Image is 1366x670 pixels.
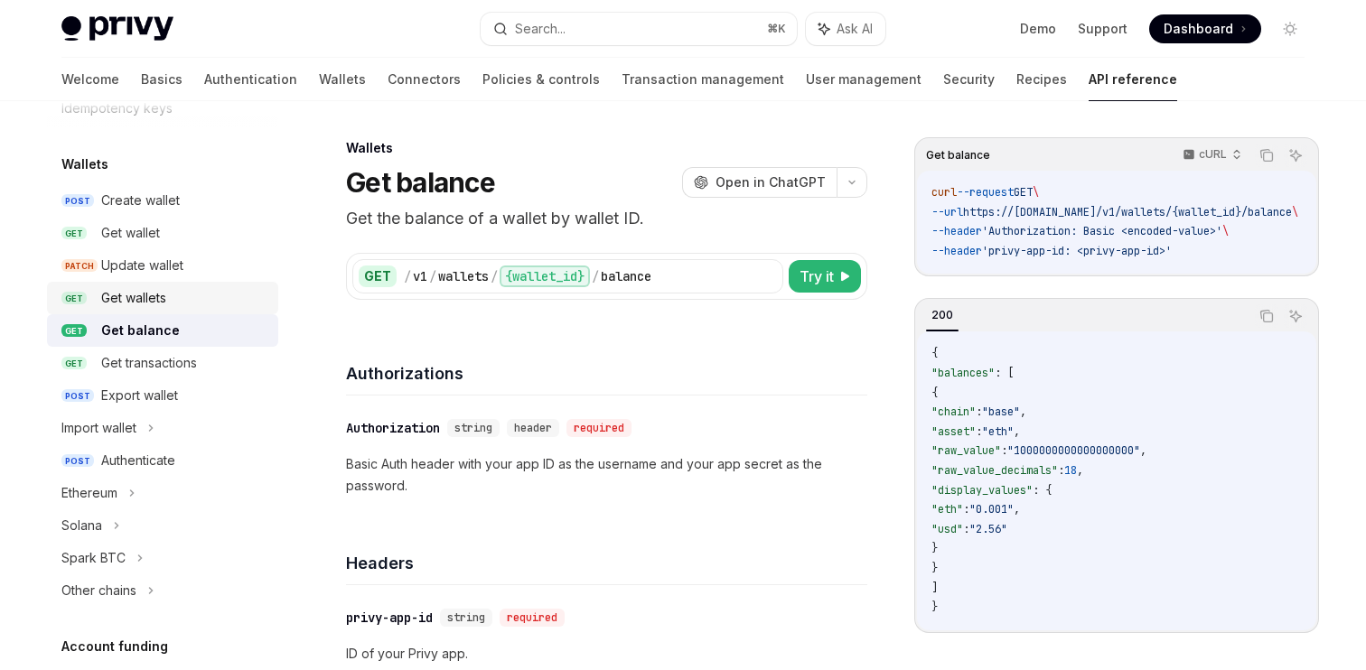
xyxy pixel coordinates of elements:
span: } [931,541,938,555]
div: Authorization [346,419,440,437]
span: "1000000000000000000" [1007,443,1140,458]
a: Security [943,58,995,101]
div: Update wallet [101,255,183,276]
span: "asset" [931,424,976,439]
div: / [491,267,498,285]
div: Solana [61,515,102,536]
span: GET [1014,185,1033,200]
p: Get the balance of a wallet by wallet ID. [346,206,867,231]
span: GET [61,357,87,370]
div: Get wallet [101,222,160,244]
span: GET [61,292,87,305]
div: Search... [515,18,566,40]
div: Create wallet [101,190,180,211]
a: Policies & controls [482,58,600,101]
a: Authentication [204,58,297,101]
a: POSTExport wallet [47,379,278,412]
div: Export wallet [101,385,178,406]
span: \ [1033,185,1039,200]
p: Basic Auth header with your app ID as the username and your app secret as the password. [346,453,867,497]
span: Get balance [926,148,990,163]
div: / [404,267,411,285]
a: Basics [141,58,182,101]
button: Toggle dark mode [1276,14,1305,43]
a: User management [806,58,922,101]
span: \ [1292,205,1298,219]
div: Get transactions [101,352,197,374]
span: : [1001,443,1007,458]
span: curl [931,185,957,200]
span: : [963,522,969,536]
span: 'privy-app-id: <privy-app-id>' [982,244,1172,258]
span: : [ [995,366,1014,380]
h5: Wallets [61,154,108,175]
a: Wallets [319,58,366,101]
span: "eth" [982,424,1014,439]
span: "raw_value_decimals" [931,463,1058,478]
span: , [1014,502,1020,516]
span: , [1140,443,1146,458]
span: , [1014,424,1020,439]
span: : [976,424,982,439]
a: PATCHUpdate wallet [47,249,278,282]
h4: Authorizations [346,361,867,386]
button: Open in ChatGPT [682,167,837,198]
div: required [500,609,565,627]
span: "0.001" [969,502,1014,516]
button: Copy the contents from the code block [1255,144,1278,167]
span: --header [931,244,982,258]
span: , [1077,463,1083,478]
div: balance [601,267,651,285]
p: ID of your Privy app. [346,643,867,665]
a: Welcome [61,58,119,101]
span: ] [931,581,938,595]
div: Import wallet [61,417,136,439]
span: "eth" [931,502,963,516]
div: Ethereum [61,482,117,504]
div: Get wallets [101,287,166,309]
span: { [931,346,938,360]
div: 200 [926,304,959,326]
span: 18 [1064,463,1077,478]
div: v1 [413,267,427,285]
span: GET [61,324,87,338]
span: : { [1033,483,1052,498]
button: cURL [1173,140,1249,171]
span: : [963,502,969,516]
span: POST [61,454,94,468]
span: https://[DOMAIN_NAME]/v1/wallets/{wallet_id}/balance [963,205,1292,219]
span: "usd" [931,522,963,536]
div: Other chains [61,580,136,601]
div: wallets [438,267,489,285]
div: Authenticate [101,450,175,471]
button: Ask AI [806,13,885,45]
span: POST [61,194,94,208]
span: header [514,421,552,435]
span: "balances" [931,366,995,380]
button: Ask AI [1284,144,1307,167]
button: Copy the contents from the code block [1255,304,1278,328]
a: GETGet wallet [47,217,278,249]
button: Search...⌘K [481,13,797,45]
p: cURL [1199,147,1227,162]
span: "chain" [931,405,976,419]
span: { [931,386,938,400]
span: Dashboard [1164,20,1233,38]
span: ⌘ K [767,22,786,36]
img: light logo [61,16,173,42]
div: / [592,267,599,285]
a: POSTCreate wallet [47,184,278,217]
span: Try it [800,265,834,287]
a: GETGet transactions [47,347,278,379]
div: Spark BTC [61,547,126,569]
h1: Get balance [346,166,495,199]
a: API reference [1089,58,1177,101]
div: required [566,419,632,437]
span: "base" [982,405,1020,419]
span: string [447,610,485,625]
a: Connectors [388,58,461,101]
span: "raw_value" [931,443,1001,458]
span: string [454,421,492,435]
span: 'Authorization: Basic <encoded-value>' [982,224,1222,238]
span: , [1020,405,1026,419]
